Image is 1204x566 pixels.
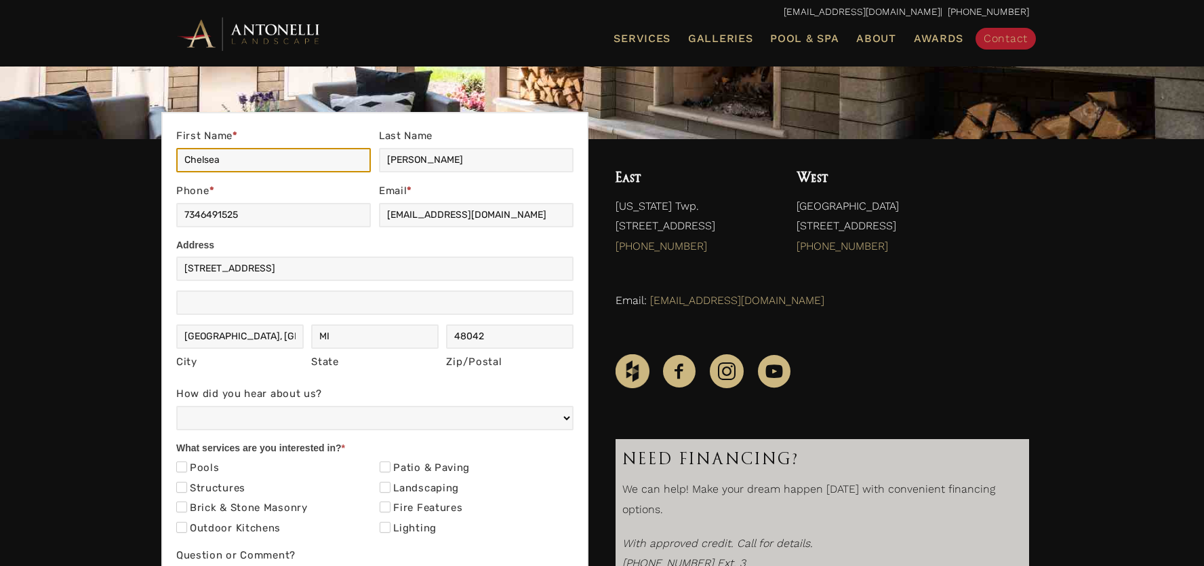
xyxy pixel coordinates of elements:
[616,196,769,263] p: [US_STATE] Twp. [STREET_ADDRESS]
[616,240,707,252] a: [PHONE_NUMBER]
[175,3,1029,21] p: | [PHONE_NUMBER]
[622,479,1022,526] p: We can help! Make your dream happen [DATE] with convenient financing options.
[176,522,187,533] input: Outdoor Kitchens
[608,30,676,48] a: Services
[614,33,670,44] span: Services
[380,522,390,533] input: Lighting
[765,30,844,48] a: Pool & Spa
[797,166,1029,189] h4: West
[380,502,462,515] label: Fire Features
[688,32,752,45] span: Galleries
[380,461,470,475] label: Patio & Paving
[380,522,437,535] label: Lighting
[622,537,813,550] i: With approved credit. Call for details.
[379,127,574,148] label: Last Name
[616,354,649,388] img: Houzz
[797,196,1029,263] p: [GEOGRAPHIC_DATA] [STREET_ADDRESS]
[379,182,574,203] label: Email
[984,32,1028,45] span: Contact
[683,30,758,48] a: Galleries
[908,30,969,48] a: Awards
[176,461,187,472] input: Pools
[797,240,888,252] a: [PHONE_NUMBER]
[175,15,324,52] img: Antonelli Horizontal Logo
[616,166,769,189] h4: East
[380,502,390,512] input: Fire Features
[851,30,902,48] a: About
[176,522,281,535] label: Outdoor Kitchens
[770,32,839,45] span: Pool & Spa
[176,502,308,515] label: Brick & Stone Masonry
[914,32,963,45] span: Awards
[176,482,245,495] label: Structures
[176,440,574,459] div: What services are you interested in?
[176,385,574,406] label: How did you hear about us?
[176,127,371,148] label: First Name
[616,294,647,307] span: Email:
[176,182,371,203] label: Phone
[650,294,824,307] a: [EMAIL_ADDRESS][DOMAIN_NAME]
[176,353,304,372] div: City
[311,353,439,372] div: State
[380,482,459,495] label: Landscaping
[784,6,940,17] a: [EMAIL_ADDRESS][DOMAIN_NAME]
[976,28,1036,50] a: Contact
[622,446,1022,472] h3: Need Financing?
[176,461,220,475] label: Pools
[176,482,187,493] input: Structures
[176,237,574,257] div: Address
[176,502,187,512] input: Brick & Stone Masonry
[311,324,439,349] input: Michigan
[380,461,390,472] input: Patio & Paving
[856,33,896,44] span: About
[380,482,390,493] input: Landscaping
[446,353,574,372] div: Zip/Postal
